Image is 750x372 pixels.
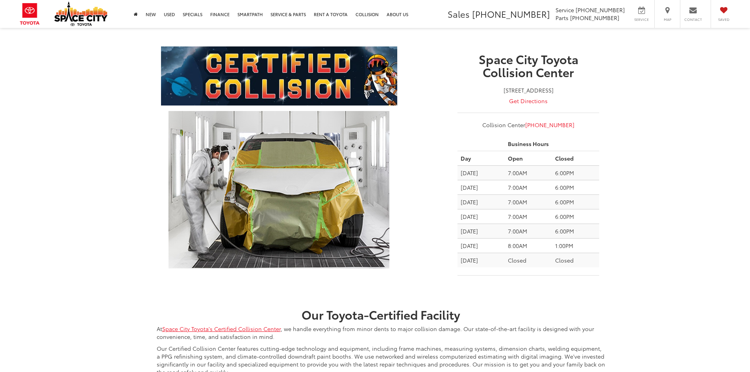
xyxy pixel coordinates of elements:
[552,194,599,209] td: 6:00PM
[161,46,397,105] img: Collision Center Header | July 2024
[505,165,552,180] td: 7:00AM
[505,238,552,253] td: 8:00AM
[552,224,599,238] td: 6:00PM
[505,209,552,224] td: 7:00AM
[570,14,619,22] span: [PHONE_NUMBER]
[162,325,281,333] a: Space City Toyota's Certified Collision Center
[684,17,702,22] span: Contact
[457,52,599,78] h3: Space City Toyota Collision Center
[461,154,471,162] strong: Day
[505,180,552,194] td: 7:00AM
[505,194,552,209] td: 7:00AM
[457,209,505,224] td: [DATE]
[525,121,574,129] a: [PHONE_NUMBER]
[169,111,389,268] img: Space City Toyota in Humble TX
[457,224,505,238] td: [DATE]
[633,17,650,22] span: Service
[552,238,599,253] td: 1:00PM
[157,308,606,321] h2: Our Toyota-Certified Facility
[457,238,505,253] td: [DATE]
[509,97,548,105] a: Get Directions
[552,253,599,267] td: Closed
[157,325,606,341] p: At , we handle everything from minor dents to major collision damage. Our state-of-the-art facili...
[54,2,107,26] img: Space City Toyota
[555,154,574,162] strong: Closed
[457,194,505,209] td: [DATE]
[659,17,676,22] span: Map
[576,6,625,14] span: [PHONE_NUMBER]
[457,253,505,267] td: [DATE]
[457,86,599,94] address: [STREET_ADDRESS]
[508,154,523,162] strong: Open
[505,253,552,267] td: Closed
[715,17,732,22] span: Saved
[457,121,599,129] center: Collision Center
[556,14,569,22] span: Parts
[457,165,505,180] td: [DATE]
[448,7,470,20] span: Sales
[552,209,599,224] td: 6:00PM
[556,6,574,14] span: Service
[457,180,505,194] td: [DATE]
[505,224,552,238] td: 7:00AM
[552,165,599,180] td: 6:00PM
[508,140,549,148] strong: Business Hours
[552,180,599,194] td: 6:00PM
[472,7,550,20] span: [PHONE_NUMBER]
